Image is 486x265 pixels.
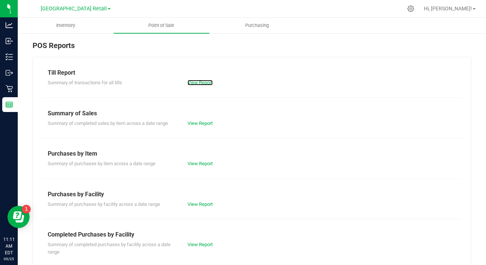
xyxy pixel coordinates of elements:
div: Purchases by Facility [48,190,456,199]
p: 11:11 AM EDT [3,236,14,256]
div: Summary of Sales [48,109,456,118]
inline-svg: Analytics [6,21,13,29]
div: Till Report [48,68,456,77]
a: View Report [188,80,213,85]
iframe: Resource center unread badge [22,205,31,214]
span: Purchasing [235,22,279,29]
inline-svg: Retail [6,85,13,92]
div: POS Reports [33,40,471,57]
div: Purchases by Item [48,149,456,158]
a: Purchasing [209,18,305,33]
a: Point of Sale [114,18,209,33]
span: Point of Sale [138,22,184,29]
div: Manage settings [406,5,415,12]
span: [GEOGRAPHIC_DATA] Retail [41,6,107,12]
span: Summary of purchases by item across a date range [48,161,155,166]
a: View Report [188,161,213,166]
span: Summary of completed sales by item across a date range [48,120,168,126]
span: Inventory [46,22,85,29]
div: Completed Purchases by Facility [48,230,456,239]
iframe: Resource center [7,206,30,228]
span: Summary of transactions for all tills [48,80,122,85]
span: Summary of completed purchases by facility across a date range [48,242,171,255]
span: Hi, [PERSON_NAME]! [424,6,472,11]
a: View Report [188,242,213,247]
inline-svg: Reports [6,101,13,108]
p: 09/25 [3,256,14,262]
inline-svg: Inventory [6,53,13,61]
span: Summary of purchases by facility across a date range [48,201,160,207]
a: Inventory [18,18,114,33]
a: View Report [188,201,213,207]
a: View Report [188,120,213,126]
inline-svg: Outbound [6,69,13,77]
inline-svg: Inbound [6,37,13,45]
